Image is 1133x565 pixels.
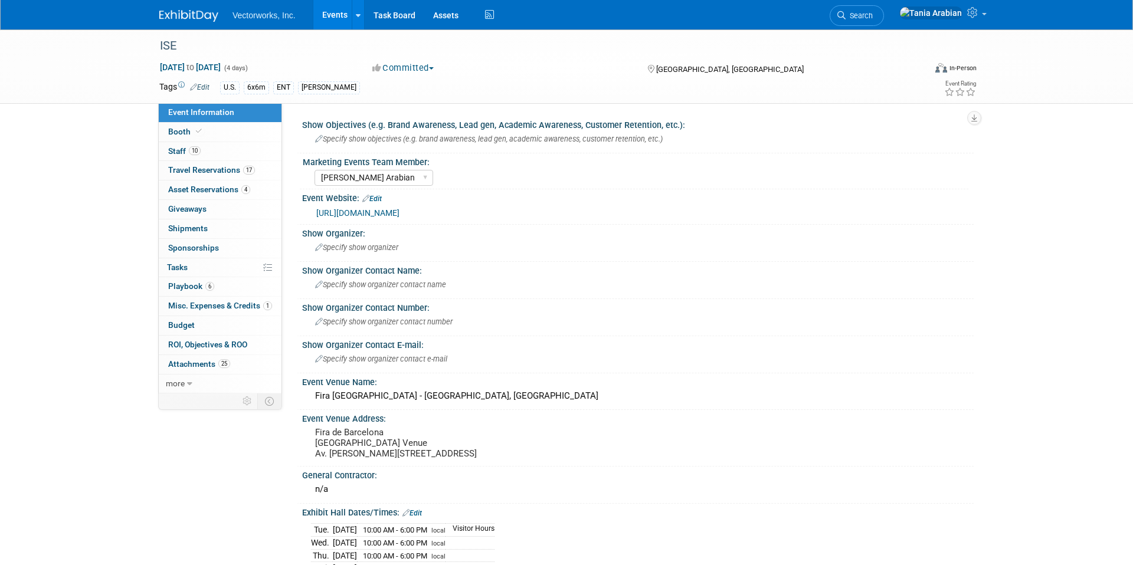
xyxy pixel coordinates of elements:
div: n/a [311,480,965,498]
div: ENT [273,81,294,94]
span: Travel Reservations [168,165,255,175]
span: more [166,379,185,388]
a: Budget [159,316,281,335]
span: Specify show organizer [315,243,398,252]
div: Show Organizer Contact E-mail: [302,336,974,351]
a: Attachments25 [159,355,281,374]
td: Tags [159,81,209,94]
span: Giveaways [168,204,207,213]
div: Show Organizer Contact Name: [302,262,974,277]
a: Edit [402,509,422,517]
div: ISE [156,35,907,57]
span: 10 [189,146,201,155]
span: local [431,553,446,560]
span: Shipments [168,224,208,233]
span: to [185,63,196,72]
a: Travel Reservations17 [159,161,281,180]
div: Show Organizer: [302,225,974,239]
div: Show Objectives (e.g. Brand Awareness, Lead gen, Academic Awareness, Customer Retention, etc.): [302,116,974,131]
span: Attachments [168,359,230,369]
a: Giveaways [159,200,281,219]
div: U.S. [220,81,240,94]
span: Asset Reservations [168,185,250,194]
span: Staff [168,146,201,156]
span: 6 [205,282,214,291]
a: Misc. Expenses & Credits1 [159,297,281,316]
span: (4 days) [223,64,248,72]
span: [GEOGRAPHIC_DATA], [GEOGRAPHIC_DATA] [656,65,804,74]
span: Booth [168,127,204,136]
img: Tania Arabian [899,6,962,19]
span: [DATE] [DATE] [159,62,221,73]
span: 1 [263,301,272,310]
div: Event Website: [302,189,974,205]
a: more [159,375,281,393]
td: [DATE] [333,536,357,549]
td: Personalize Event Tab Strip [237,393,258,409]
span: 10:00 AM - 6:00 PM [363,538,427,547]
a: Staff10 [159,142,281,161]
div: Show Organizer Contact Number: [302,299,974,314]
a: Edit [190,83,209,91]
a: [URL][DOMAIN_NAME] [316,208,400,218]
a: Playbook6 [159,277,281,296]
span: Playbook [168,281,214,291]
a: Search [830,5,884,26]
a: Sponsorships [159,239,281,258]
span: Specify show organizer contact e-mail [315,354,447,363]
td: [DATE] [333,549,357,562]
span: Budget [168,320,195,330]
span: 10:00 AM - 6:00 PM [363,551,427,560]
td: [DATE] [333,524,357,537]
div: Exhibit Hall Dates/Times: [302,504,974,519]
div: Event Venue Address: [302,410,974,425]
a: Shipments [159,219,281,238]
td: Visitor Hours [446,524,495,537]
img: ExhibitDay [159,10,218,22]
div: [PERSON_NAME] [298,81,360,94]
td: Tue. [311,524,333,537]
span: Event Information [168,107,234,117]
span: Specify show organizer contact number [315,317,453,326]
div: Event Rating [944,81,976,87]
pre: Fira de Barcelona [GEOGRAPHIC_DATA] Venue Av. [PERSON_NAME][STREET_ADDRESS] [315,427,569,459]
div: Marketing Events Team Member: [303,153,968,168]
a: Booth [159,123,281,142]
div: Fira [GEOGRAPHIC_DATA] - [GEOGRAPHIC_DATA], [GEOGRAPHIC_DATA] [311,387,965,405]
span: 4 [241,185,250,194]
span: Misc. Expenses & Credits [168,301,272,310]
a: Event Information [159,103,281,122]
span: ROI, Objectives & ROO [168,340,247,349]
a: Edit [362,195,382,203]
div: 6x6m [244,81,269,94]
span: 17 [243,166,255,175]
span: Search [846,11,873,20]
span: 10:00 AM - 6:00 PM [363,525,427,534]
td: Wed. [311,536,333,549]
a: Asset Reservations4 [159,180,281,199]
div: General Contractor: [302,467,974,481]
span: Specify show organizer contact name [315,280,446,289]
td: Thu. [311,549,333,562]
span: local [431,527,446,534]
div: In-Person [949,64,977,73]
span: local [431,540,446,547]
span: Tasks [167,262,188,272]
span: 25 [218,359,230,368]
div: Event Venue Name: [302,373,974,388]
button: Committed [368,62,438,74]
a: Tasks [159,258,281,277]
span: Sponsorships [168,243,219,252]
span: Vectorworks, Inc. [233,11,296,20]
img: Format-Inperson.png [935,63,947,73]
i: Booth reservation complete [196,128,202,134]
td: Toggle Event Tabs [258,393,282,409]
a: ROI, Objectives & ROO [159,336,281,354]
div: Event Format [855,61,977,79]
span: Specify show objectives (e.g. brand awareness, lead gen, academic awareness, customer retention, ... [315,134,663,143]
